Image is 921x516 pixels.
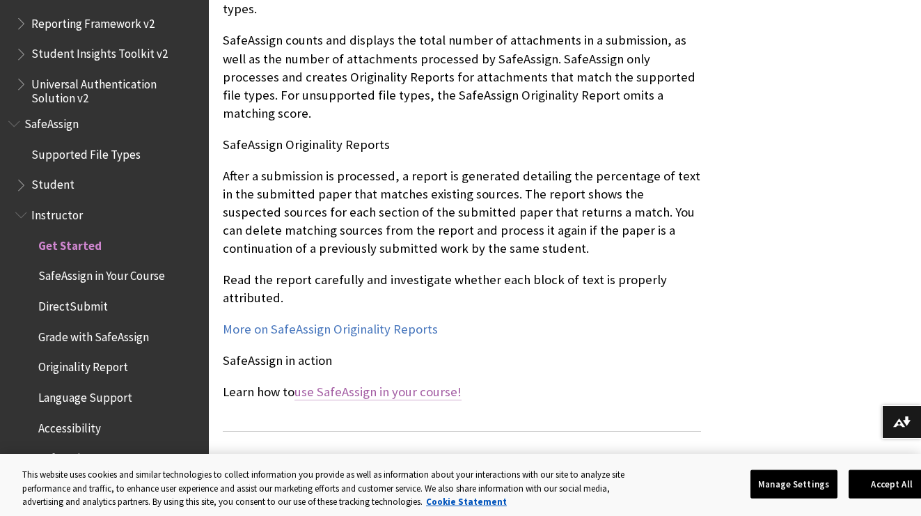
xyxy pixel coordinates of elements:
[38,295,108,313] span: DirectSubmit
[22,468,645,509] div: This website uses cookies and similar technologies to collect information you provide as well as ...
[223,448,701,478] span: Watch a video about SafeAssign
[426,496,507,508] a: More information about your privacy, opens in a new tab
[223,352,701,370] p: SafeAssign in action
[38,416,101,435] span: Accessibility
[38,325,149,344] span: Grade with SafeAssign
[223,31,701,123] p: SafeAssign counts and displays the total number of attachments in a submission, as well as the nu...
[223,167,701,258] p: After a submission is processed, a report is generated detailing the percentage of text in the su...
[31,12,155,31] span: Reporting Framework v2
[8,112,200,501] nav: Book outline for Blackboard SafeAssign
[38,234,102,253] span: Get Started
[38,265,165,283] span: SafeAssign in Your Course
[31,143,141,162] span: Supported File Types
[31,42,168,61] span: Student Insights Toolkit v2
[750,469,837,499] button: Manage Settings
[223,383,701,401] p: Learn how to
[38,356,128,375] span: Originality Report
[223,271,701,307] p: Read the report carefully and investigate whether each block of text is properly attributed.
[31,173,74,192] span: Student
[24,112,79,131] span: SafeAssign
[223,321,438,338] a: More on SafeAssign Originality Reports
[38,386,132,405] span: Language Support
[38,447,119,466] span: SafeAssign FAQs
[31,72,199,105] span: Universal Authentication Solution v2
[31,203,83,222] span: Instructor
[223,136,701,154] p: SafeAssign Originality Reports
[294,384,462,400] a: use SafeAssign in your course!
